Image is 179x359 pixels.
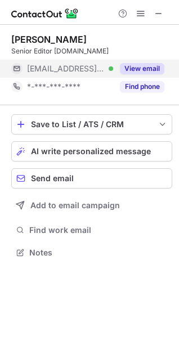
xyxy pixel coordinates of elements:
button: Reveal Button [120,63,164,74]
div: Save to List / ATS / CRM [31,120,153,129]
span: Find work email [29,225,168,235]
img: ContactOut v5.3.10 [11,7,79,20]
span: AI write personalized message [31,147,151,156]
div: [PERSON_NAME] [11,34,87,45]
button: Find work email [11,222,172,238]
span: Send email [31,174,74,183]
span: Notes [29,248,168,258]
button: Notes [11,245,172,261]
button: Add to email campaign [11,195,172,216]
div: Senior Editor [DOMAIN_NAME] [11,46,172,56]
button: Reveal Button [120,81,164,92]
button: Send email [11,168,172,189]
button: AI write personalized message [11,141,172,161]
button: save-profile-one-click [11,114,172,134]
span: Add to email campaign [30,201,120,210]
span: [EMAIL_ADDRESS][DOMAIN_NAME] [27,64,105,74]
